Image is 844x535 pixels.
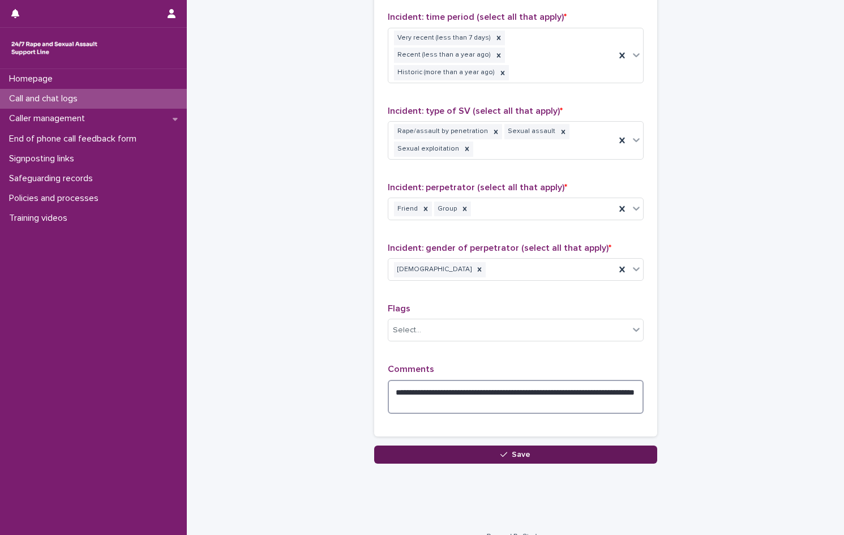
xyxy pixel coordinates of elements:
div: Friend [394,202,419,217]
div: [DEMOGRAPHIC_DATA] [394,262,473,277]
span: Save [512,451,530,459]
p: Safeguarding records [5,173,102,184]
p: End of phone call feedback form [5,134,145,144]
span: Incident: time period (select all that apply) [388,12,567,22]
p: Training videos [5,213,76,224]
span: Incident: type of SV (select all that apply) [388,106,563,115]
div: Very recent (less than 7 days) [394,31,492,46]
div: Sexual exploitation [394,142,461,157]
p: Policies and processes [5,193,108,204]
p: Call and chat logs [5,93,87,104]
div: Historic (more than a year ago) [394,65,496,80]
div: Recent (less than a year ago) [394,48,492,63]
span: Incident: gender of perpetrator (select all that apply) [388,243,611,252]
p: Caller management [5,113,94,124]
span: Incident: perpetrator (select all that apply) [388,183,567,192]
div: Group [434,202,459,217]
span: Flags [388,304,410,313]
div: Rape/assault by penetration [394,124,490,139]
div: Select... [393,324,421,336]
div: Sexual assault [504,124,557,139]
span: Comments [388,365,434,374]
img: rhQMoQhaT3yELyF149Cw [9,37,100,59]
p: Signposting links [5,153,83,164]
button: Save [374,446,657,464]
p: Homepage [5,74,62,84]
